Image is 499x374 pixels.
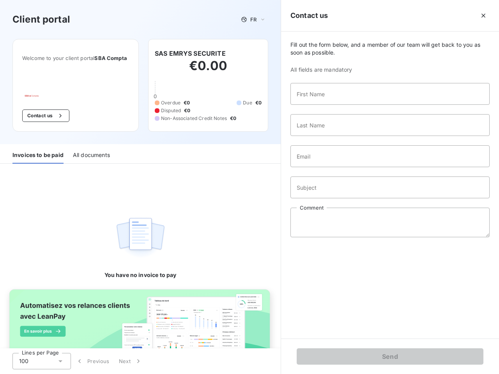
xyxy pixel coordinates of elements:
[290,41,490,56] span: Fill out the form below, and a member of our team will get back to you as soon as possible.
[22,109,69,122] button: Contact us
[114,353,147,369] button: Next
[230,115,236,122] span: €0
[71,353,114,369] button: Previous
[3,285,278,369] img: banner
[12,12,70,26] h3: Client portal
[115,213,165,262] img: empty state
[255,99,262,106] span: €0
[22,92,72,97] img: Company logo
[94,55,127,61] span: SBA Compta
[154,93,157,99] span: 0
[250,16,257,23] span: FR
[161,107,181,114] span: Disputed
[184,107,190,114] span: €0
[290,66,490,74] span: All fields are mandatory
[19,357,28,365] span: 100
[161,99,180,106] span: Overdue
[290,145,490,167] input: placeholder
[297,348,483,365] button: Send
[290,114,490,136] input: placeholder
[290,83,490,105] input: placeholder
[73,147,110,164] div: All documents
[22,55,129,61] span: Welcome to your client portal
[161,115,227,122] span: Non-Associated Credit Notes
[155,49,226,58] h6: SAS EMRYS SECURITE
[290,176,490,198] input: placeholder
[155,58,262,81] h2: €0.00
[290,10,328,21] h5: Contact us
[243,99,252,106] span: Due
[104,271,177,279] span: You have no invoice to pay
[184,99,190,106] span: €0
[12,147,64,164] div: Invoices to be paid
